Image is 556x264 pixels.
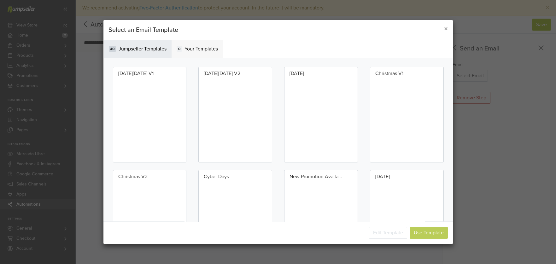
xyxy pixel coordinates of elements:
button: Edit Template [369,227,407,239]
iframe: Christmas V1 [375,80,438,160]
iframe: Christmas V2 [118,183,181,263]
button: Close [439,20,453,38]
span: Jumpseller Templates [119,45,167,53]
iframe: New Promotion Available [290,183,353,263]
iframe: Easter [375,183,438,263]
p: [DATE] [290,70,304,77]
iframe: Carnival [290,80,353,160]
span: × [444,24,448,33]
p: [DATE][DATE] V2 [204,70,240,77]
button: Use Template [410,227,448,239]
iframe: Black Friday V1 [118,80,181,160]
span: Your Templates [184,45,218,53]
span: 40 [109,46,116,52]
p: New Promotion Available [290,173,343,180]
p: Christmas V1 [375,70,403,77]
p: [DATE] [375,173,390,180]
span: 0 [177,46,182,52]
p: Cyber Days [204,173,229,180]
p: [DATE][DATE] V1 [118,70,154,77]
iframe: Cyber Days [204,183,267,263]
p: Christmas V2 [118,173,148,180]
h5: Select an Email Template [108,25,178,35]
iframe: Black Friday V2 [204,80,267,160]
